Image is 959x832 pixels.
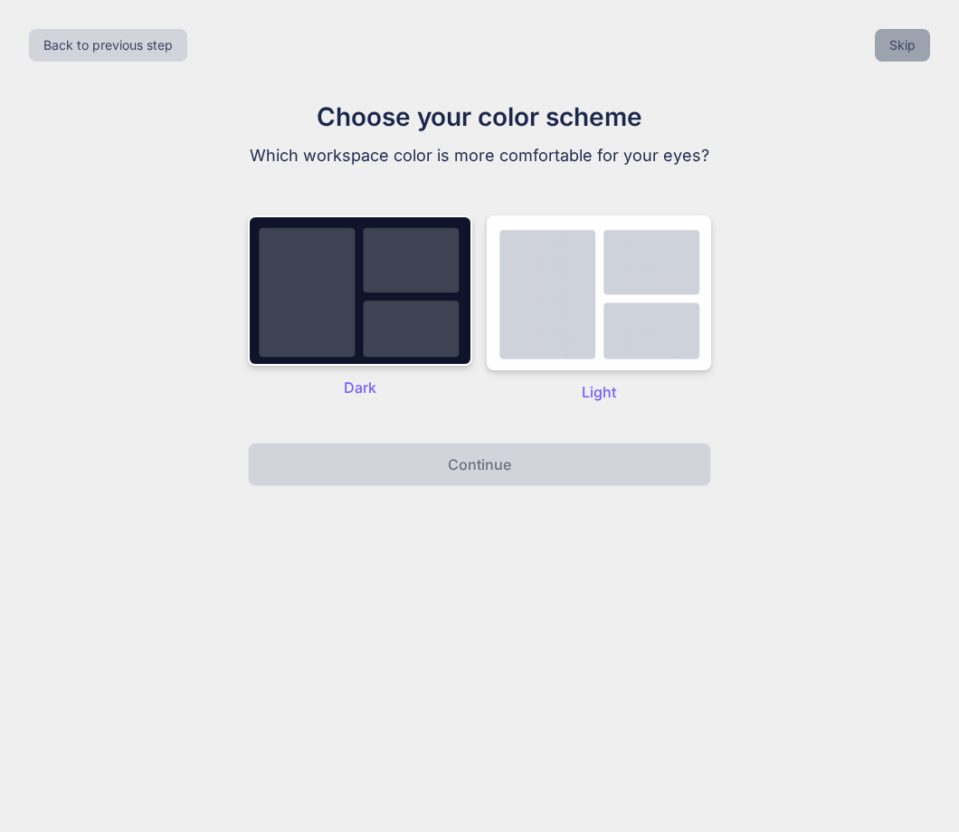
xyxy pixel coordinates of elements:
[248,443,711,486] button: Continue
[487,381,711,403] p: Light
[875,29,930,62] button: Skip
[487,215,711,370] img: dark
[248,215,472,366] img: dark
[448,454,511,475] p: Continue
[248,377,472,398] p: Dark
[176,98,783,136] h1: Choose your color scheme
[29,29,187,62] button: Back to previous step
[176,143,783,168] p: Which workspace color is more comfortable for your eyes?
